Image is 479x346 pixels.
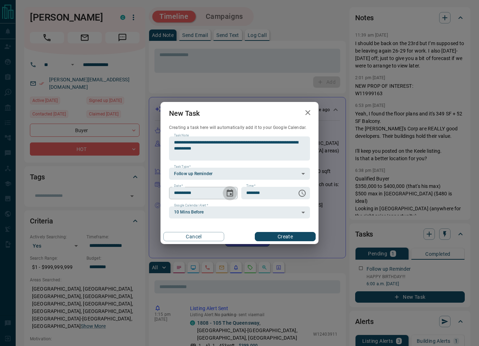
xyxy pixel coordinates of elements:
[174,133,189,138] label: Task Note
[169,125,310,131] p: Creating a task here will automatically add it to your Google Calendar.
[246,184,256,188] label: Time
[223,186,237,200] button: Choose date, selected date is Sep 16, 2025
[174,203,208,208] label: Google Calendar Alert
[174,184,183,188] label: Date
[160,102,208,125] h2: New Task
[169,168,310,180] div: Follow up Reminder
[255,232,316,241] button: Create
[169,206,310,218] div: 10 Mins Before
[295,186,309,200] button: Choose time, selected time is 6:00 AM
[163,232,224,241] button: Cancel
[174,164,191,169] label: Task Type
